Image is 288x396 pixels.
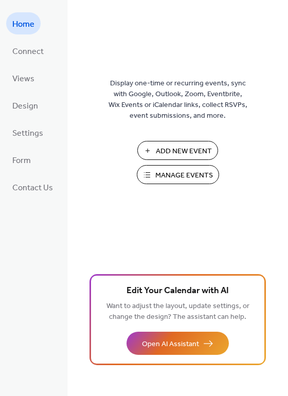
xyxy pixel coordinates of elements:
span: Add New Event [156,146,212,157]
span: Edit Your Calendar with AI [127,284,229,298]
span: Open AI Assistant [142,339,199,350]
a: Home [6,12,41,34]
span: Form [12,153,31,169]
a: Contact Us [6,176,59,198]
span: Settings [12,125,43,141]
span: Views [12,71,34,87]
a: Views [6,67,41,89]
a: Connect [6,40,50,62]
span: Connect [12,44,44,60]
span: Contact Us [12,180,53,196]
a: Design [6,94,44,116]
span: Home [12,16,34,32]
a: Form [6,149,37,171]
span: Manage Events [155,170,213,181]
button: Open AI Assistant [127,332,229,355]
button: Add New Event [137,141,218,160]
a: Settings [6,121,49,143]
span: Display one-time or recurring events, sync with Google, Outlook, Zoom, Eventbrite, Wix Events or ... [109,78,247,121]
button: Manage Events [137,165,219,184]
span: Design [12,98,38,114]
span: Want to adjust the layout, update settings, or change the design? The assistant can help. [106,299,249,324]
